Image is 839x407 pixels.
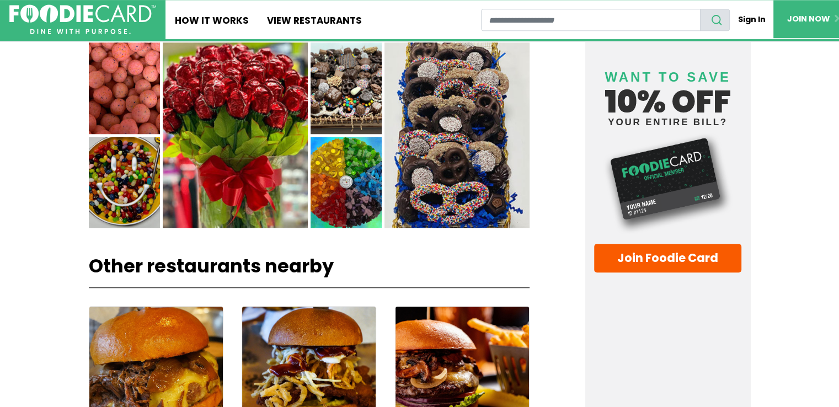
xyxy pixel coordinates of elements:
input: restaurant search [481,9,701,31]
a: Sign In [730,9,773,30]
button: search [700,9,730,31]
img: FoodieCard; Eat, Drink, Save, Donate [9,4,156,34]
h4: 10% off [594,56,741,127]
span: Want to save [605,69,730,84]
small: your entire bill? [594,117,741,127]
img: Foodie Card [594,132,741,234]
a: Join Foodie Card [594,244,741,272]
h2: Other restaurants nearby [89,255,530,287]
